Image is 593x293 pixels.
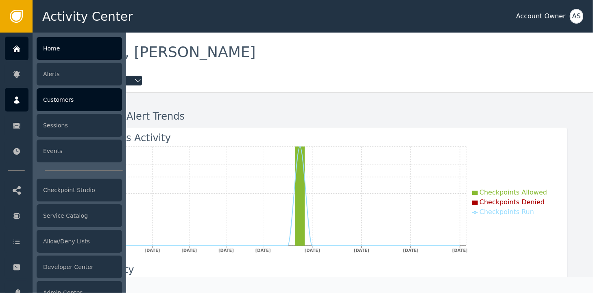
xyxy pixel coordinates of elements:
[37,179,122,201] div: Checkpoint Studio
[37,63,122,85] div: Alerts
[5,204,122,227] a: Service Catalog
[452,248,468,253] tspan: [DATE]
[5,62,122,86] a: Alerts
[5,178,122,202] a: Checkpoint Studio
[181,248,197,253] tspan: [DATE]
[354,248,369,253] tspan: [DATE]
[5,255,122,279] a: Developer Center
[5,88,122,112] a: Customers
[37,88,122,111] div: Customers
[5,139,122,163] a: Events
[403,248,419,253] tspan: [DATE]
[218,248,234,253] tspan: [DATE]
[5,230,122,253] a: Allow/Deny Lists
[516,11,566,21] div: Account Owner
[37,256,122,278] div: Developer Center
[305,248,320,253] tspan: [DATE]
[58,45,568,63] div: Welcome , [PERSON_NAME]
[37,37,122,60] div: Home
[480,198,545,206] span: Checkpoints Denied
[570,9,583,24] button: AS
[37,140,122,162] div: Events
[480,188,547,196] span: Checkpoints Allowed
[255,248,271,253] tspan: [DATE]
[37,230,122,253] div: Allow/Deny Lists
[5,37,122,60] a: Home
[42,7,133,26] span: Activity Center
[480,208,534,216] span: Checkpoints Run
[5,114,122,137] a: Sessions
[37,114,122,137] div: Sessions
[144,248,160,253] tspan: [DATE]
[37,204,122,227] div: Service Catalog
